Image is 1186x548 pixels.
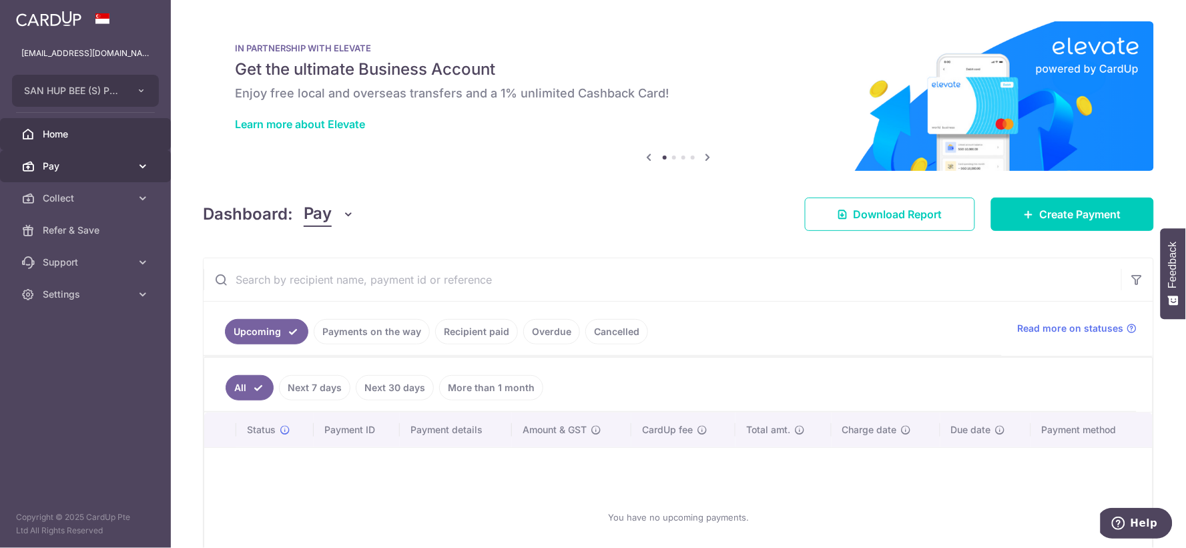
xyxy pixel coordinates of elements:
button: SAN HUP BEE (S) PTE LTD [12,75,159,107]
span: CardUp fee [642,423,693,437]
input: Search by recipient name, payment id or reference [204,258,1121,301]
img: CardUp [16,11,81,27]
span: Home [43,127,131,141]
span: Feedback [1167,242,1179,288]
span: Amount & GST [523,423,587,437]
th: Payment ID [314,413,400,447]
h4: Dashboard: [203,202,293,226]
button: Pay [304,202,355,227]
span: Collect [43,192,131,205]
iframe: Opens a widget where you can find more information [1101,508,1173,541]
span: Status [247,423,276,437]
span: Settings [43,288,131,301]
span: Charge date [842,423,897,437]
span: Download Report [854,206,942,222]
span: SAN HUP BEE (S) PTE LTD [24,84,123,97]
a: Recipient paid [435,319,518,344]
a: Create Payment [991,198,1154,231]
a: Payments on the way [314,319,430,344]
span: Refer & Save [43,224,131,237]
span: Pay [304,202,332,227]
a: Cancelled [585,319,648,344]
a: All [226,375,274,400]
span: Pay [43,160,131,173]
img: Renovation banner [203,21,1154,171]
span: Support [43,256,131,269]
h6: Enjoy free local and overseas transfers and a 1% unlimited Cashback Card! [235,85,1122,101]
a: Next 7 days [279,375,350,400]
a: Next 30 days [356,375,434,400]
p: [EMAIL_ADDRESS][DOMAIN_NAME] [21,47,150,60]
th: Payment details [400,413,512,447]
span: Create Payment [1040,206,1121,222]
span: Read more on statuses [1018,322,1124,335]
a: Download Report [805,198,975,231]
th: Payment method [1031,413,1153,447]
a: Overdue [523,319,580,344]
button: Feedback - Show survey [1161,228,1186,319]
a: More than 1 month [439,375,543,400]
span: Total amt. [746,423,790,437]
p: IN PARTNERSHIP WITH ELEVATE [235,43,1122,53]
a: Upcoming [225,319,308,344]
span: Due date [951,423,991,437]
h5: Get the ultimate Business Account [235,59,1122,80]
a: Learn more about Elevate [235,117,365,131]
a: Read more on statuses [1018,322,1137,335]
